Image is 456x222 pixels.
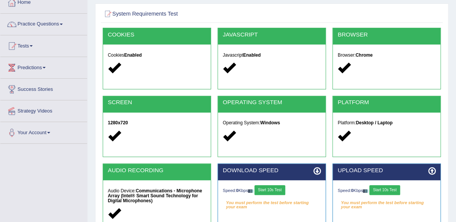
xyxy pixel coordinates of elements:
[108,189,206,203] h5: Audio Device:
[108,99,206,106] h2: SCREEN
[351,188,353,193] strong: 0
[356,120,392,125] strong: Desktop / Laptop
[223,185,321,197] div: Speed: Kbps
[108,188,202,203] strong: Communications - Microphone Array (Intel® Smart Sound Technology for Digital Microphones)
[124,52,141,58] strong: Enabled
[108,32,206,38] h2: COOKIES
[338,32,436,38] h2: BROWSER
[223,167,321,174] h2: DOWNLOAD SPEED
[338,198,436,208] em: You must perform the test before starting your exam
[223,99,321,106] h2: OPERATING SYSTEM
[0,57,87,76] a: Predictions
[248,189,253,193] img: ajax-loader-fb-connection.gif
[103,9,313,19] h2: System Requirements Test
[0,14,87,33] a: Practice Questions
[369,185,400,195] button: Start 10s Test
[108,120,128,125] strong: 1280x720
[0,79,87,98] a: Success Stories
[356,52,373,58] strong: Chrome
[0,100,87,119] a: Strategy Videos
[338,99,436,106] h2: PLATFORM
[338,167,436,174] h2: UPLOAD SPEED
[0,122,87,141] a: Your Account
[260,120,280,125] strong: Windows
[254,185,285,195] button: Start 10s Test
[338,121,436,125] h5: Platform:
[108,167,206,174] h2: AUDIO RECORDING
[338,185,436,197] div: Speed: Kbps
[108,53,206,58] h5: Cookies
[363,189,368,193] img: ajax-loader-fb-connection.gif
[0,35,87,54] a: Tests
[223,32,321,38] h2: JAVASCRIPT
[223,198,321,208] em: You must perform the test before starting your exam
[223,121,321,125] h5: Operating System:
[236,188,238,193] strong: 0
[338,53,436,58] h5: Browser:
[223,53,321,58] h5: Javascript
[243,52,261,58] strong: Enabled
